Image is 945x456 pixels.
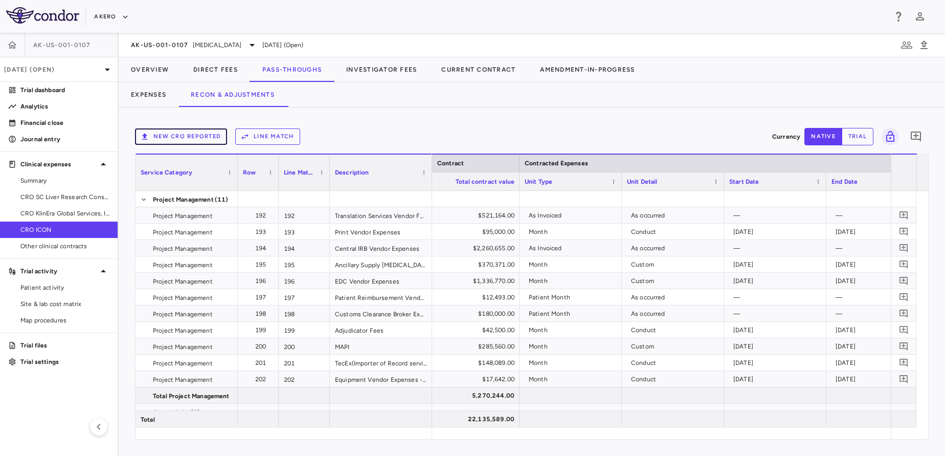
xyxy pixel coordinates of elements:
[426,207,514,224] div: $521,164.00
[836,207,924,224] div: —
[804,128,842,145] button: native
[910,131,922,143] svg: Add comment
[181,57,250,82] button: Direct Fees
[330,273,432,289] div: EDC Vendor Expenses
[279,289,330,305] div: 197
[279,207,330,223] div: 192
[247,256,274,273] div: 195
[529,240,617,256] div: As Invoiced
[335,169,369,176] span: Description
[631,207,719,224] div: As occurred
[899,341,909,351] svg: Add comment
[247,273,274,289] div: 196
[153,322,213,339] span: Project Management
[247,306,274,322] div: 198
[899,276,909,286] svg: Add comment
[284,169,316,176] span: Line Match
[836,355,924,371] div: [DATE]
[330,322,432,338] div: Adjudicator Fees
[426,289,514,306] div: $12,493.00
[426,355,514,371] div: $148,089.00
[733,371,821,387] div: [DATE]
[153,339,213,355] span: Project Management
[20,192,109,202] span: CRO SC Liver Research Consortium LLC
[631,371,719,387] div: Conduct
[20,209,109,218] span: CRO KlinEra Global Services, Inc.
[897,241,911,255] button: Add comment
[529,256,617,273] div: Month
[897,339,911,353] button: Add comment
[733,256,821,273] div: [DATE]
[153,208,213,224] span: Project Management
[153,224,213,241] span: Project Management
[20,225,109,234] span: CRO ICON
[20,135,109,144] p: Journal entry
[877,128,899,145] span: You do not have permission to lock or unlock grids
[627,178,658,185] span: Unit Detail
[899,243,909,253] svg: Add comment
[426,387,514,404] div: 5,270,244.00
[279,306,330,321] div: 198
[247,355,274,371] div: 201
[193,40,242,50] span: [MEDICAL_DATA]
[528,57,647,82] button: Amendment-In-Progress
[529,207,617,224] div: As Invoiced
[897,372,911,386] button: Add comment
[831,178,858,185] span: End Date
[631,289,719,306] div: As occurred
[631,355,719,371] div: Conduct
[897,274,911,288] button: Add comment
[529,322,617,338] div: Month
[330,289,432,305] div: Patient Reimbursement Vendor Expense
[330,306,432,321] div: Customs Clearance Broker Expense
[153,306,213,322] span: Project Management
[426,322,514,338] div: $42,500.00
[897,356,911,370] button: Add comment
[20,299,109,309] span: Site & lab cost matrix
[907,128,925,145] button: Add comment
[153,404,190,421] span: Central Labs
[6,7,79,24] img: logo-full-BYUhSk78.svg
[529,289,617,306] div: Patient Month
[153,355,213,372] span: Project Management
[279,355,330,371] div: 201
[836,256,924,273] div: [DATE]
[733,224,821,240] div: [DATE]
[247,322,274,338] div: 199
[631,256,719,273] div: Custom
[153,241,213,257] span: Project Management
[529,355,617,371] div: Month
[153,290,213,306] span: Project Management
[135,128,227,145] button: New CRO reported
[836,306,924,322] div: —
[899,292,909,302] svg: Add comment
[330,371,432,387] div: Equipment Vendor Expenses - Sentez
[178,82,287,107] button: Recon & Adjustments
[426,411,514,427] div: 22,135,589.00
[426,273,514,289] div: $1,336,770.00
[279,240,330,256] div: 194
[836,338,924,355] div: [DATE]
[153,257,213,273] span: Project Management
[836,371,924,387] div: [DATE]
[330,256,432,272] div: Ancillary Supply [MEDICAL_DATA] Vendor Expenses
[247,289,274,306] div: 197
[119,82,178,107] button: Expenses
[330,355,432,371] div: TecEx(Importer of Record services)
[262,40,304,50] span: [DATE] (Open)
[772,132,800,141] p: Currency
[20,267,97,276] p: Trial activity
[733,338,821,355] div: [DATE]
[20,357,109,366] p: Trial settings
[899,358,909,367] svg: Add comment
[279,322,330,338] div: 199
[235,128,300,145] button: Line Match
[733,289,821,306] div: —
[529,371,617,387] div: Month
[191,404,200,421] span: (8)
[456,178,514,185] span: Total contract value
[426,338,514,355] div: $285,560.00
[897,225,911,238] button: Add comment
[279,273,330,289] div: 196
[836,322,924,338] div: [DATE]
